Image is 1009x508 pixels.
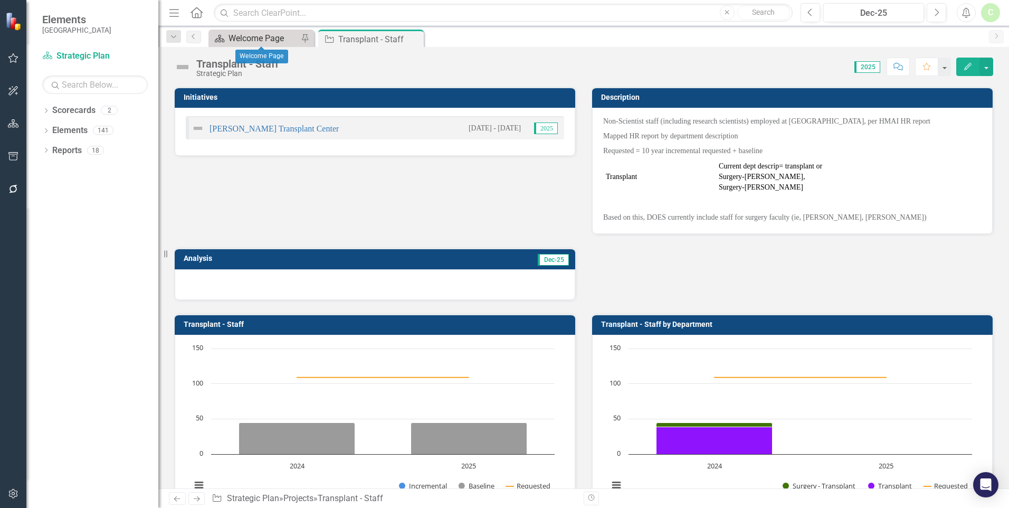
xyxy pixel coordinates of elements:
[469,123,521,133] small: [DATE] - [DATE]
[823,3,924,22] button: Dec-25
[199,448,203,458] text: 0
[42,13,111,26] span: Elements
[981,3,1000,22] button: C
[241,349,470,423] g: Incremental, series 1 of 3. Bar series with 2 bars.
[603,116,982,129] p: Non-Scientist staff (including research scientists) employed at [GEOGRAPHIC_DATA], per HMAI HR re...
[603,343,982,502] div: Chart. Highcharts interactive chart.
[174,59,191,76] img: Not Defined
[235,50,288,63] div: Welcome Page
[610,343,621,352] text: 150
[827,7,920,20] div: Dec-25
[656,423,773,427] path: 2024, 6. Surgery - Transplant.
[192,122,204,135] img: Not Defined
[338,33,421,46] div: Transplant - Staff
[973,472,998,497] div: Open Intercom Messenger
[752,8,775,16] span: Search
[192,343,203,352] text: 150
[601,93,987,101] h3: Description
[283,493,313,503] a: Projects
[854,61,880,73] span: 2025
[318,493,383,503] div: Transplant - Staff
[656,349,887,427] g: Surgery - Transplant, series 1 of 3. Bar series with 2 bars.
[603,343,977,502] svg: Interactive chart
[603,158,716,195] td: Transplant
[461,461,476,471] text: 2025
[186,343,560,502] svg: Interactive chart
[603,144,982,158] p: Requested = 10 year incremental requested + baseline
[52,105,96,117] a: Scorecards
[5,12,24,30] img: ClearPoint Strategy
[399,481,447,491] button: Show Incremental
[707,461,722,471] text: 2024
[506,481,550,491] button: Show Requested
[712,375,889,380] g: Requested, series 3 of 3. Line with 2 data points.
[538,254,569,266] span: Dec-25
[239,423,355,455] path: 2024, 45. Baseline.
[87,146,104,155] div: 18
[211,32,298,45] a: Welcome Page
[93,126,113,135] div: 141
[603,129,982,144] p: Mapped HR report by department description
[613,413,621,422] text: 50
[295,375,471,380] g: Requested, series 3 of 3. Line with 2 data points.
[196,70,279,78] div: Strategic Plan
[184,321,570,328] h3: Transplant - Staff
[924,481,968,491] button: Show Requested
[617,448,621,458] text: 0
[656,427,773,455] path: 2024, 39. Transplant.
[459,481,495,491] button: Show Baseline
[534,123,558,134] span: 2025
[737,5,790,20] button: Search
[239,423,527,455] g: Baseline, series 2 of 3. Bar series with 2 bars.
[192,378,203,388] text: 100
[52,125,88,137] a: Elements
[716,158,829,195] td: Current dept descrip= transplant or Surgery-[PERSON_NAME], Surgery-[PERSON_NAME]
[610,378,621,388] text: 100
[42,26,111,34] small: [GEOGRAPHIC_DATA]
[184,93,570,101] h3: Initiatives
[52,145,82,157] a: Reports
[609,478,624,493] button: View chart menu, Chart
[214,4,793,22] input: Search ClearPoint...
[879,461,893,471] text: 2025
[212,493,576,505] div: » »
[868,481,912,491] button: Show Transplant
[411,423,527,455] path: 2025, 45. Baseline.
[210,124,339,133] a: [PERSON_NAME] Transplant Center
[42,76,148,94] input: Search Below...
[227,493,279,503] a: Strategic Plan
[196,413,203,422] text: 50
[601,321,987,328] h3: Transplant - Staff by Department
[42,50,148,62] a: Strategic Plan
[192,478,206,493] button: View chart menu, Chart
[603,210,982,223] p: Based on this, DOES currently include staff for surgery faculty (ie, [PERSON_NAME], [PERSON_NAME])
[186,343,564,502] div: Chart. Highcharts interactive chart.
[184,255,365,262] h3: Analysis
[229,32,298,45] div: Welcome Page
[101,106,118,115] div: 2
[290,461,305,471] text: 2024
[783,481,856,491] button: Show Surgery - Transplant
[196,58,279,70] div: Transplant - Staff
